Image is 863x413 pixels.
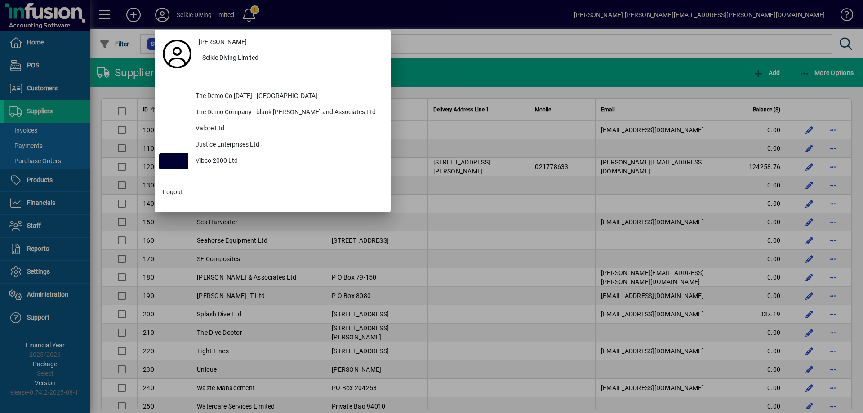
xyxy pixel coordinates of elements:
[159,184,386,200] button: Logout
[188,137,386,153] div: Justice Enterprises Ltd
[188,153,386,169] div: Vibco 2000 Ltd
[199,37,247,47] span: [PERSON_NAME]
[163,187,183,197] span: Logout
[159,137,386,153] button: Justice Enterprises Ltd
[188,105,386,121] div: The Demo Company - blank [PERSON_NAME] and Associates Ltd
[195,50,386,67] button: Selkie Diving Limited
[188,89,386,105] div: The Demo Co [DATE] - [GEOGRAPHIC_DATA]
[159,121,386,137] button: Valore Ltd
[159,46,195,62] a: Profile
[159,153,386,169] button: Vibco 2000 Ltd
[159,105,386,121] button: The Demo Company - blank [PERSON_NAME] and Associates Ltd
[195,34,386,50] a: [PERSON_NAME]
[188,121,386,137] div: Valore Ltd
[159,89,386,105] button: The Demo Co [DATE] - [GEOGRAPHIC_DATA]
